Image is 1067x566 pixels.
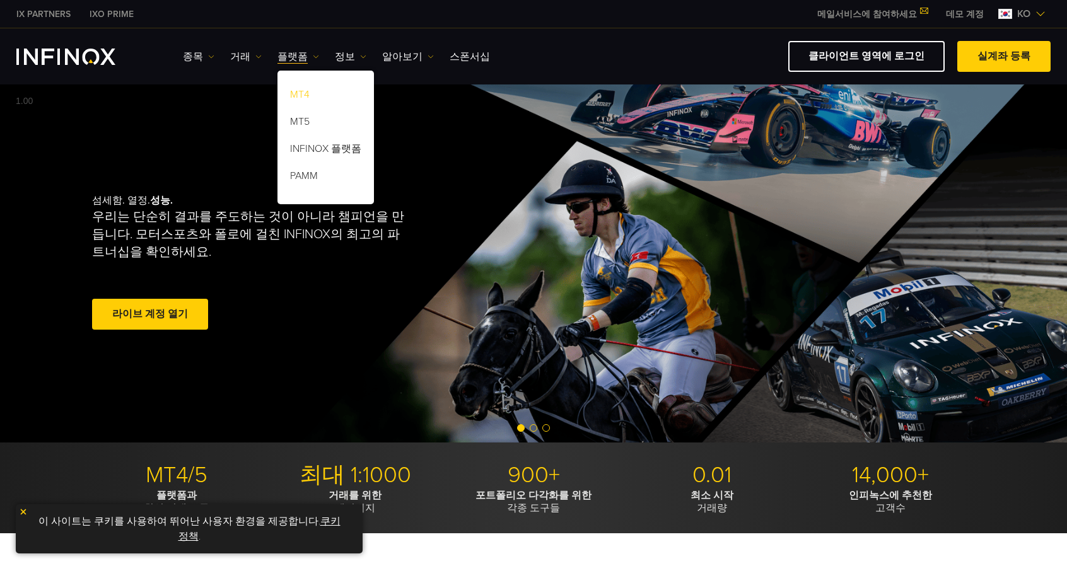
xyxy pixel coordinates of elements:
[936,8,993,21] a: INFINOX MENU
[277,137,374,165] a: INFINOX 플랫폼
[183,49,214,64] a: 종목
[277,83,374,110] a: MT4
[19,507,28,516] img: yellow close icon
[627,489,796,514] p: 거래량
[627,461,796,489] p: 0.01
[329,489,382,502] strong: 거래를 위한
[22,511,356,547] p: 이 사이트는 쿠키를 사용하여 뛰어난 사용자 환경을 제공합니다. .
[849,489,932,502] strong: 인피녹스에 추천한
[92,174,489,353] div: 섬세함. 열정.
[691,489,733,502] strong: 최소 시작
[449,461,618,489] p: 900+
[517,424,525,432] span: Go to slide 1
[808,9,936,20] a: 메일서비스에 참여하세요
[806,461,975,489] p: 14,000+
[335,49,366,64] a: 정보
[957,41,1051,72] a: 실계좌 등록
[150,194,173,207] strong: 성능.
[449,489,618,514] p: 각종 도구들
[156,489,197,502] strong: 플랫폼과
[16,49,145,65] a: INFINOX Logo
[530,424,537,432] span: Go to slide 2
[80,8,143,21] a: INFINOX
[1012,6,1035,21] span: ko
[92,489,261,514] p: 최신 거래 도구
[277,110,374,137] a: MT5
[277,49,319,64] a: 플랫폼
[806,489,975,514] p: 고객수
[92,299,208,330] a: 라이브 계정 열기
[230,49,262,64] a: 거래
[7,8,80,21] a: INFINOX
[271,489,440,514] p: 레버리지
[271,461,440,489] p: 최대 1:1000
[382,49,434,64] a: 알아보기
[450,49,490,64] a: 스폰서십
[277,165,374,192] a: PAMM
[92,461,261,489] p: MT4/5
[788,41,945,72] a: 클라이언트 영역에 로그인
[475,489,592,502] strong: 포트폴리오 다각화를 위한
[542,424,550,432] span: Go to slide 3
[92,208,410,261] p: 우리는 단순히 결과를 주도하는 것이 아니라 챔피언을 만듭니다. 모터스포츠와 폴로에 걸친 INFINOX의 최고의 파트너십을 확인하세요.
